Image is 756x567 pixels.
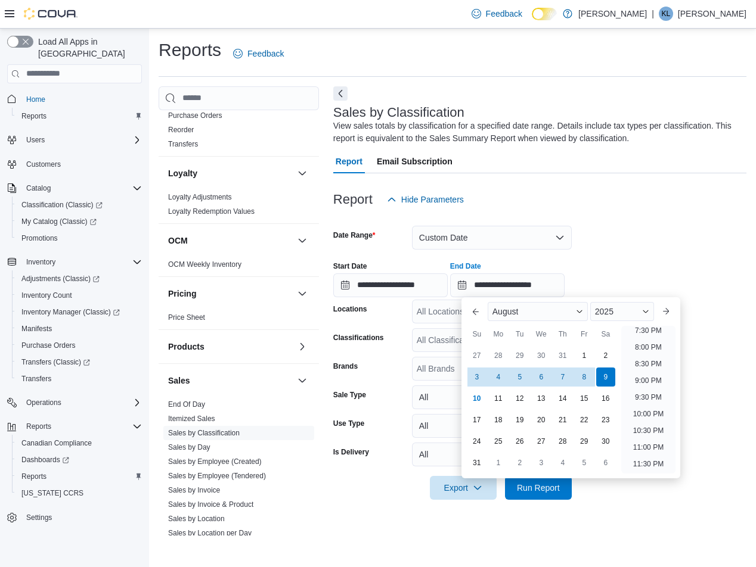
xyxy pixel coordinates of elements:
[575,410,594,429] div: day-22
[510,410,529,429] div: day-19
[596,325,615,344] div: Sa
[26,183,51,193] span: Catalog
[17,305,125,319] a: Inventory Manager (Classic)
[596,346,615,365] div: day-2
[333,120,740,145] div: View sales totals by classification for a specified date range. Details include tax types per cla...
[247,48,284,60] span: Feedback
[168,457,262,466] a: Sales by Employee (Created)
[553,432,572,451] div: day-28
[7,86,142,557] nav: Complex example
[168,400,205,409] a: End Of Day
[17,469,51,484] a: Reports
[2,418,147,435] button: Reports
[510,325,529,344] div: Tu
[168,126,194,134] a: Reorder
[26,135,45,145] span: Users
[678,7,746,21] p: [PERSON_NAME]
[333,447,369,457] label: Is Delivery
[168,529,252,537] a: Sales by Location per Day
[532,8,557,20] input: Dark Mode
[596,432,615,451] div: day-30
[26,422,51,431] span: Reports
[450,273,565,297] input: Press the down key to enter a popover containing a calendar. Press the escape key to close the po...
[532,432,551,451] div: day-27
[21,157,142,172] span: Customers
[412,226,572,250] button: Custom Date
[12,354,147,370] a: Transfers (Classic)
[412,385,572,409] button: All
[168,429,240,437] a: Sales by Classification
[21,181,55,195] button: Catalog
[21,92,50,107] a: Home
[17,272,104,286] a: Adjustments (Classic)
[168,515,225,523] a: Sales by Location
[333,390,366,400] label: Sale Type
[168,288,196,300] h3: Pricing
[17,338,142,353] span: Purchase Orders
[12,320,147,337] button: Manifests
[17,372,56,386] a: Transfers
[17,109,142,123] span: Reports
[466,345,616,473] div: August, 2025
[17,231,142,245] span: Promotions
[553,410,572,429] div: day-21
[510,453,529,472] div: day-2
[630,323,667,338] li: 7:30 PM
[578,7,647,21] p: [PERSON_NAME]
[630,390,667,404] li: 9:30 PM
[21,217,97,226] span: My Catalog (Classic)
[595,307,614,316] span: 2025
[17,214,142,229] span: My Catalog (Classic)
[553,346,572,365] div: day-31
[12,370,147,387] button: Transfers
[295,339,309,354] button: Products
[21,419,56,434] button: Reports
[159,38,221,62] h1: Reports
[21,133,142,147] span: Users
[489,410,508,429] div: day-18
[2,509,147,526] button: Settings
[21,133,49,147] button: Users
[488,302,588,321] div: Button. Open the month selector. August is currently selected.
[159,257,319,276] div: OCM
[26,95,45,104] span: Home
[17,355,142,369] span: Transfers (Classic)
[467,325,487,344] div: Su
[168,207,255,216] span: Loyalty Redemption Values
[21,111,47,121] span: Reports
[21,341,76,350] span: Purchase Orders
[12,435,147,451] button: Canadian Compliance
[662,7,671,21] span: KL
[295,233,309,248] button: OCM
[401,194,464,205] span: Hide Parameters
[333,362,358,371] label: Brands
[159,310,319,329] div: Pricing
[168,341,205,353] h3: Products
[168,514,225,524] span: Sales by Location
[26,160,61,169] span: Customers
[2,91,147,108] button: Home
[21,395,66,410] button: Operations
[532,410,551,429] div: day-20
[168,140,198,148] a: Transfers
[489,367,508,387] div: day-4
[168,139,198,149] span: Transfers
[575,367,594,387] div: day-8
[489,453,508,472] div: day-1
[168,167,293,179] button: Loyalty
[168,428,240,438] span: Sales by Classification
[532,389,551,408] div: day-13
[21,510,142,525] span: Settings
[467,453,487,472] div: day-31
[532,346,551,365] div: day-30
[168,472,266,480] a: Sales by Employee (Tendered)
[168,486,220,494] a: Sales by Invoice
[517,482,560,494] span: Run Report
[17,436,97,450] a: Canadian Compliance
[21,255,142,269] span: Inventory
[590,302,654,321] div: Button. Open the year selector. 2025 is currently selected.
[168,313,205,322] a: Price Sheet
[489,325,508,344] div: Mo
